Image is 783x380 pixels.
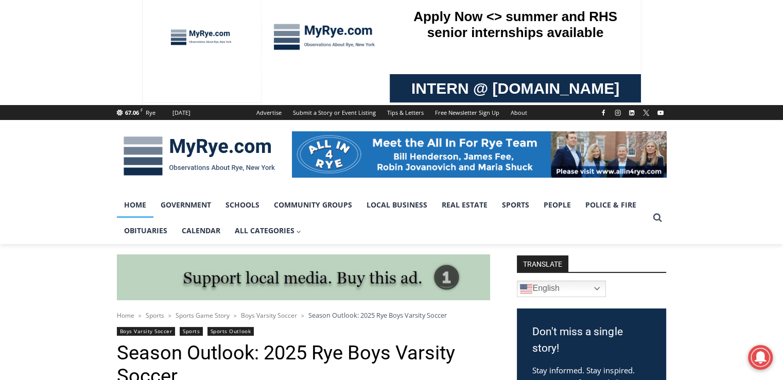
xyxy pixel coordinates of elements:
[1,103,103,128] a: Open Tues. - Sun. [PHONE_NUMBER]
[287,105,381,120] a: Submit a Story or Event Listing
[517,255,568,272] strong: TRANSLATE
[117,129,282,183] img: MyRye.com
[505,105,533,120] a: About
[117,310,490,320] nav: Breadcrumbs
[146,108,155,117] div: Rye
[153,192,218,218] a: Government
[654,107,667,119] a: YouTube
[117,192,648,244] nav: Primary Navigation
[251,105,533,120] nav: Secondary Navigation
[597,107,610,119] a: Facebook
[207,327,254,336] a: Sports Outlook
[532,324,651,356] h3: Don't miss a single story!
[251,105,287,120] a: Advertise
[117,192,153,218] a: Home
[517,281,606,297] a: English
[536,192,578,218] a: People
[267,192,359,218] a: Community Groups
[520,283,532,295] img: en
[172,108,190,117] div: [DATE]
[292,131,667,178] img: All in for Rye
[117,327,176,336] a: Boys Varsity Soccer
[146,311,164,320] a: Sports
[176,311,230,320] a: Sports Game Story
[260,1,486,100] div: Apply Now <> summer and RHS senior internships available
[248,100,499,128] a: Intern @ [DOMAIN_NAME]
[578,192,643,218] a: Police & Fire
[308,310,447,320] span: Season Outlook: 2025 Rye Boys Varsity Soccer
[625,107,638,119] a: Linkedin
[106,64,146,123] div: "Chef [PERSON_NAME] omakase menu is nirvana for lovers of great Japanese food."
[117,254,490,301] img: support local media, buy this ad
[141,107,143,113] span: F
[434,192,495,218] a: Real Estate
[3,106,101,145] span: Open Tues. - Sun. [PHONE_NUMBER]
[269,102,477,126] span: Intern @ [DOMAIN_NAME]
[495,192,536,218] a: Sports
[640,107,652,119] a: X
[180,327,203,336] a: Sports
[168,312,171,319] span: >
[117,218,175,244] a: Obituaries
[612,107,624,119] a: Instagram
[138,312,142,319] span: >
[381,105,429,120] a: Tips & Letters
[234,312,237,319] span: >
[301,312,304,319] span: >
[359,192,434,218] a: Local Business
[175,218,228,244] a: Calendar
[218,192,267,218] a: Schools
[648,209,667,227] button: View Search Form
[228,218,309,244] button: Child menu of All Categories
[241,311,297,320] a: Boys Varsity Soccer
[117,311,134,320] a: Home
[125,109,139,116] span: 67.06
[429,105,505,120] a: Free Newsletter Sign Up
